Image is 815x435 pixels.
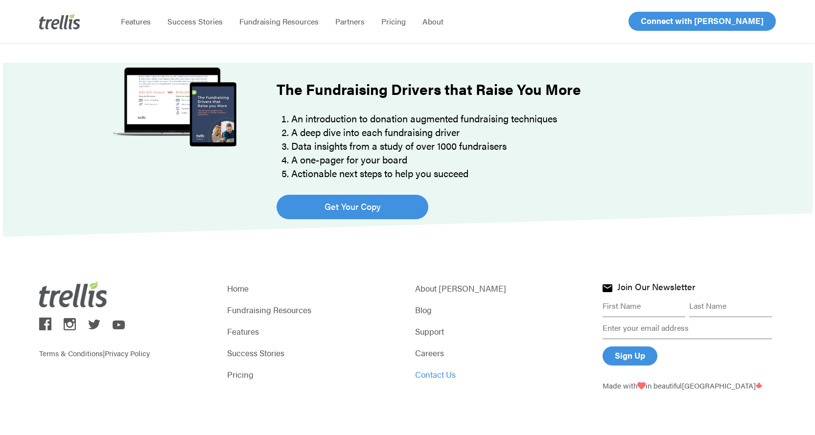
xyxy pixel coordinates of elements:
a: Pricing [227,367,400,381]
li: Actionable next steps to help you succeed [291,166,694,180]
img: The Fundraising Drivers that Raise You More Guide Cover [103,63,246,152]
a: Success Stories [159,17,231,26]
a: Contact Us [415,367,588,381]
a: Careers [415,346,588,360]
a: Pricing [373,17,414,26]
span: Features [121,16,151,27]
img: trellis on youtube [113,321,125,329]
a: Success Stories [227,346,400,360]
strong: The Fundraising Drivers that Raise You More [277,78,581,99]
span: About [422,16,443,27]
li: A deep dive into each fundraising driver [291,125,694,139]
a: Support [415,324,588,338]
li: A one-pager for your board [291,153,694,166]
a: Fundraising Resources [227,303,400,317]
p: Made with in beautiful [603,380,776,391]
img: Trellis Logo [39,281,108,307]
input: Sign Up [603,346,657,366]
a: Home [227,281,400,295]
a: Connect with [PERSON_NAME] [629,12,776,31]
a: About [414,17,452,26]
img: trellis on instagram [64,318,76,330]
a: Blog [415,303,588,317]
a: Get Your Copy [277,195,428,219]
span: Success Stories [167,16,223,27]
a: About [PERSON_NAME] [415,281,588,295]
a: Partners [327,17,373,26]
a: Features [113,17,159,26]
li: Data insights from a study of over 1000 fundraisers [291,139,694,153]
span: Partners [335,16,365,27]
span: Fundraising Resources [239,16,319,27]
h4: Join Our Newsletter [617,282,695,295]
img: Trellis [39,14,80,29]
span: Connect with [PERSON_NAME] [641,15,764,26]
img: Love From Trellis [637,382,645,389]
p: | [39,333,212,359]
a: Fundraising Resources [231,17,327,26]
img: Join Trellis Newsletter [603,284,612,292]
a: Features [227,324,400,338]
img: trellis on facebook [39,318,51,330]
a: Terms & Conditions [39,348,103,358]
img: Trellis - Canada [756,382,763,389]
li: An introduction to donation augmented fundraising techniques [291,112,694,125]
span: Get Your Copy [325,200,381,213]
input: First Name [603,295,685,317]
span: [GEOGRAPHIC_DATA] [682,380,763,390]
a: Privacy Policy [105,348,150,358]
img: trellis on twitter [88,320,100,329]
input: Last Name [689,295,772,317]
span: Pricing [381,16,406,27]
input: Enter your email address [603,317,772,339]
